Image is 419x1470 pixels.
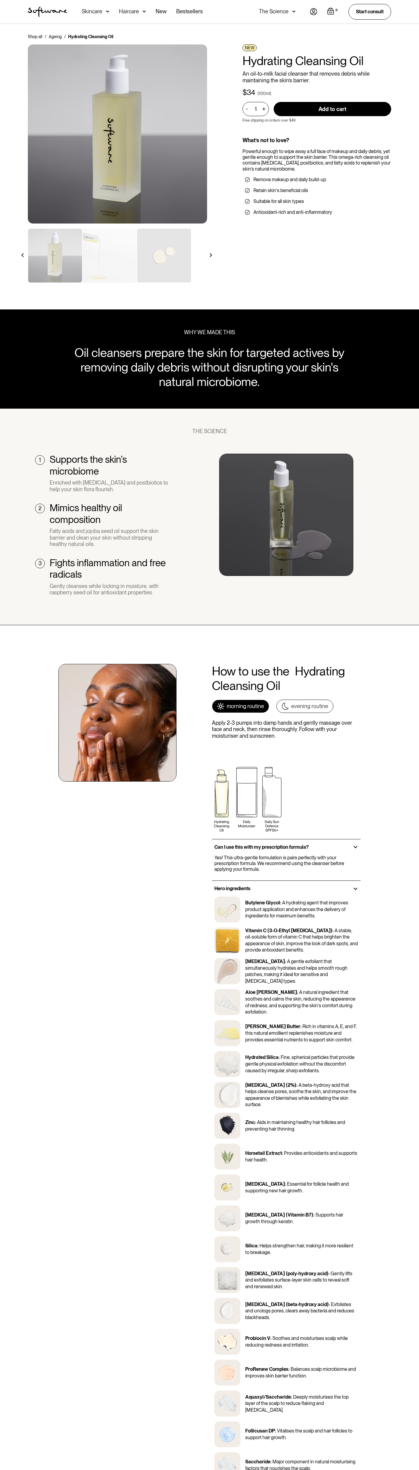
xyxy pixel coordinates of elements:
[245,1243,353,1255] p: Helps strengthen hair, making it more resilient to breakage.
[245,900,348,919] p: A hydrating agent that improves product application and enhances the delivery of ingredients for ...
[21,253,25,257] img: arrow left
[245,989,355,1015] p: A natural ingredient that soothes and calms the skin, reducing the appearance of redness, and sup...
[332,928,334,933] p: :
[328,1271,330,1276] p: :
[270,1459,272,1465] p: :
[49,34,62,40] a: Ageing
[329,1302,330,1307] p: :
[313,1212,315,1218] p: :
[245,1335,270,1341] p: Probiocin V
[245,1054,355,1073] p: Fine, spherical particles that provide gentle physical exfoliation without the discomfort caused ...
[50,583,169,596] div: Gently cleanses while locking in moisture, with raspberry seed oil for antioxidant properties.
[334,8,339,13] div: 0
[245,198,389,204] li: Suitable for all skin types
[212,720,361,739] p: Apply 2-3 pumps into damp hands and gently massage over face and neck, then rinse thoroughly. Fol...
[245,1394,349,1413] p: Deeply moisturises the top layer of the scalp to reduce flaking and [MEDICAL_DATA].
[260,106,267,113] div: +
[245,1119,255,1125] p: Zinc
[257,1243,259,1249] p: :
[279,1054,280,1060] p: :
[245,1119,345,1132] p: Aids in maintaining healthy hair follicles and preventing hair thinning.
[28,44,207,224] img: Ceramide Moisturiser
[245,928,332,933] p: Vitamin C (3-O-Ethyl [MEDICAL_DATA])
[39,457,41,463] div: 1
[245,188,389,194] li: Retain skin's beneficial oils
[285,959,286,964] p: :
[245,1212,313,1218] p: [MEDICAL_DATA] (Vitamin B7)
[214,844,309,850] h3: Can I use this with my prescription formula?
[245,209,389,215] li: Antioxidant-rich and anti-inflammatory
[68,34,113,40] div: Hydrating Cleansing Oil
[245,1181,349,1194] p: Essential for follicle health and supporting new hair growth.
[214,886,250,891] h3: Hero ingredients
[259,8,289,15] div: The Science
[214,855,358,872] p: Yes! This ultra-gentle formulation is pairs perfectly with your prescription formula. We recommen...
[38,560,42,567] div: 3
[245,1302,354,1320] p: Exfoliates and unclogs pores, clears away bacteria and reduces blackheads.
[50,454,169,477] h3: Supports the skin’s microbiome
[143,8,146,15] img: arrow down
[245,1082,356,1108] p: A beta-hydroxy acid that helps cleanse pores, soothe the skin, and improve the appearance of blem...
[245,1181,285,1187] p: [MEDICAL_DATA]
[50,528,169,547] div: Fatty acids and jojoba seed oil support the skin barrier and clean your skin without stripping he...
[242,88,247,97] div: $
[45,34,46,40] div: /
[212,664,361,693] h2: How to use the Hydrating Cleansing Oil
[245,1394,291,1400] p: Aquaxyl/Saccharide
[275,1428,276,1434] p: :
[245,1428,352,1440] p: Vitalises the scalp and hair follicles to support hair growth.
[242,149,391,172] div: Powerful enough to wipe away a full face of makeup and daily debris, yet gentle enough to support...
[242,44,257,51] div: NEW
[245,1082,296,1088] p: [MEDICAL_DATA] (2%)
[50,502,169,525] h3: Mimics healthy oil composition
[289,1366,290,1372] p: :
[245,1243,257,1249] p: Silica
[242,54,391,68] h1: Hydrating Cleansing Oil
[348,4,391,19] a: Start consult
[106,8,109,15] img: arrow down
[245,1054,279,1060] p: Hydrated Silica
[291,1394,292,1400] p: :
[270,1335,272,1341] p: :
[245,1150,357,1163] p: Provides antioxidants and supports hair health.
[245,959,348,984] p: A gentle exfoliant that simultaneously hydrates and helps smooth rough patches, making it ideal f...
[300,1024,302,1029] p: :
[245,1024,357,1042] p: Rich in vitamins A, E, and F, this natural emollient replenishes moisture and provides essential ...
[28,7,67,17] img: Software Logo
[82,8,102,15] div: Skincare
[28,34,42,40] a: Shop all
[274,102,391,116] input: Add to cart
[292,8,295,15] img: arrow down
[280,900,281,906] p: :
[50,479,169,492] div: Enriched with [MEDICAL_DATA] and postbiotics to help your skin flora flourish.
[119,8,139,15] div: Haircare
[285,1181,286,1187] p: :
[258,90,271,96] div: (100ml)
[245,1271,328,1276] p: [MEDICAL_DATA] (poly-hydroxy acid)
[296,1082,298,1088] p: :
[245,1459,270,1465] p: Saccharide
[192,428,227,435] h2: THE SCIENCE
[209,253,213,257] img: arrow right
[245,959,285,964] p: [MEDICAL_DATA]
[245,177,389,183] li: Remove makeup and daily build-up
[245,1302,329,1307] p: [MEDICAL_DATA] (beta-hydroxy acid)
[227,703,264,710] div: morning routine
[245,1024,300,1029] p: [PERSON_NAME] Butter
[242,118,295,122] p: Free shipping on orders over $49
[255,1119,256,1125] p: :
[38,505,41,512] div: 2
[50,557,169,580] h3: Fights inflammation and free radicals
[245,1366,289,1372] p: ProRenew Complex
[64,34,66,40] div: /
[247,88,255,97] div: 34
[242,70,391,83] p: An oil-to-milk facial cleanser that removes debris while maintaining the skin’s barrier.
[282,1150,283,1156] p: :
[291,703,328,710] div: evening routine
[245,1335,348,1348] p: Soothes and moisturises scalp while reducing redness and irritation.
[297,989,298,995] p: :
[245,1271,352,1289] p: Gently lifts and exfoliates surface-layer skin cells to reveal soft and renewed skin.
[245,900,280,906] p: Butylene Glycol
[245,1428,275,1434] p: Follicusan DP
[242,137,391,144] div: What’s not to love?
